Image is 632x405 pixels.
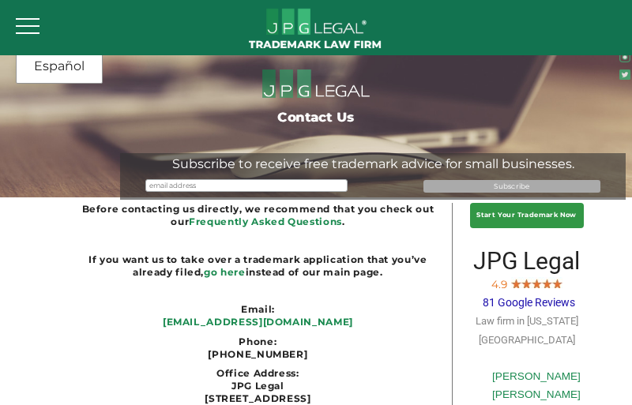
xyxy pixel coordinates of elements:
[145,179,348,192] input: email address
[80,303,436,316] ul: Email:
[80,253,436,279] ul: If you want us to take over a trademark application that you’ve already filed, instead of our mai...
[204,266,245,278] a: go here
[532,277,542,288] img: Screen-Shot-2017-10-03-at-11.31.22-PM.jpg
[619,69,630,80] img: Twitter_Social_Icon_Rounded_Square_Color-mid-green3-90.png
[619,52,630,62] img: glyph-logo_May2016-green3-90.png
[120,156,626,171] div: Subscribe to receive free trademark advice for small businesses.
[80,367,436,380] ul: Office Address:
[552,277,562,288] img: Screen-Shot-2017-10-03-at-11.31.22-PM.jpg
[236,4,397,58] a: JPG Legal
[236,4,397,51] img: JPG Legal
[511,277,521,288] img: Screen-Shot-2017-10-03-at-11.31.22-PM.jpg
[189,216,342,227] a: Frequently Asked Questions
[80,336,436,348] ul: Phone:
[163,316,353,328] a: [EMAIL_ADDRESS][DOMAIN_NAME]
[483,296,575,309] span: 81 Google Reviews
[470,203,584,228] a: Start Your Trademark Now
[21,52,98,81] a: Español
[80,203,436,228] ul: Before contacting us directly, we recommend that you check out our .
[80,348,436,361] p: [PHONE_NUMBER]
[473,247,580,275] span: JPG Legal
[476,315,578,345] span: Law firm in [US_STATE][GEOGRAPHIC_DATA]
[423,180,600,193] input: Subscribe
[542,277,552,288] img: Screen-Shot-2017-10-03-at-11.31.22-PM.jpg
[473,259,580,346] a: JPG Legal 4.9 81 Google Reviews Law firm in [US_STATE][GEOGRAPHIC_DATA]
[491,278,507,291] span: 4.9
[521,277,532,288] img: Screen-Shot-2017-10-03-at-11.31.22-PM.jpg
